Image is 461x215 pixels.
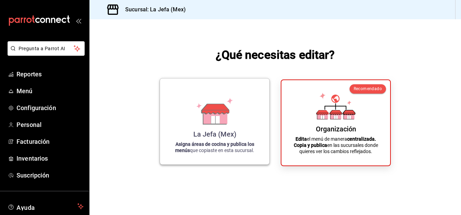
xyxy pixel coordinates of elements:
div: Organización [316,125,356,133]
span: Facturación [17,137,84,146]
span: Pregunta a Parrot AI [19,45,74,52]
strong: centralizada. [347,136,376,142]
strong: Asigna áreas de cocina y publica los menús [175,141,254,153]
div: La Jefa (Mex) [193,130,236,138]
strong: Copia y publica [294,142,327,148]
span: Recomendado [354,86,382,91]
span: Configuración [17,103,84,112]
button: open_drawer_menu [76,18,81,23]
p: el menú de manera en las sucursales donde quieres ver los cambios reflejados. [290,136,382,154]
a: Pregunta a Parrot AI [5,50,85,57]
span: Reportes [17,69,84,79]
span: Personal [17,120,84,129]
p: que copiaste en esta sucursal. [168,141,261,153]
strong: Edita [296,136,307,142]
h3: Sucursal: La Jefa (Mex) [120,6,186,14]
span: Ayuda [17,202,75,211]
span: Inventarios [17,154,84,163]
button: Pregunta a Parrot AI [8,41,85,56]
span: Suscripción [17,171,84,180]
span: Menú [17,86,84,96]
h1: ¿Qué necesitas editar? [216,46,335,63]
